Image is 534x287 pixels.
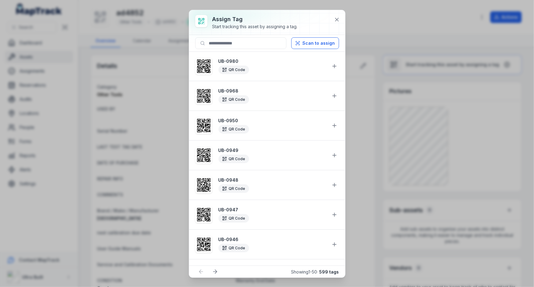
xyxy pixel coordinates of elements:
h3: Assign tag [212,15,298,24]
strong: UB-0948 [218,177,326,183]
div: QR Code [218,125,249,134]
div: QR Code [218,214,249,223]
span: Showing 1 - 50 · [291,269,339,274]
strong: UB-0949 [218,147,326,153]
strong: UB-0950 [218,118,326,124]
button: Scan to assign [291,37,339,49]
div: QR Code [218,155,249,163]
div: QR Code [218,184,249,193]
div: QR Code [218,244,249,252]
strong: 599 tags [319,269,339,274]
strong: UB-0947 [218,207,326,213]
div: QR Code [218,95,249,104]
div: Start tracking this asset by assigning a tag. [212,24,298,30]
strong: UB-0980 [218,58,326,64]
strong: UB-0968 [218,88,326,94]
strong: UB-0946 [218,236,326,243]
div: QR Code [218,66,249,74]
